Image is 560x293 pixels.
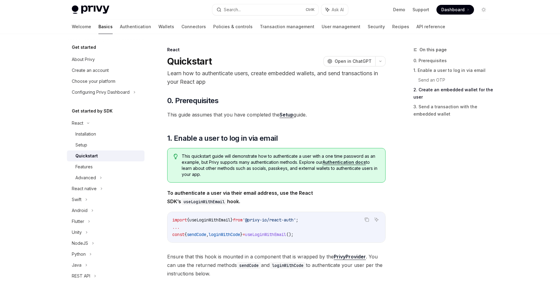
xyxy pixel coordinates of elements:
a: User management [322,19,360,34]
a: 1. Enable a user to log in via email [413,66,493,75]
a: Welcome [72,19,91,34]
span: On this page [419,46,447,53]
code: useLoginWithEmail [181,198,227,205]
span: This guide assumes that you have completed the guide. [167,110,386,119]
button: Ask AI [373,216,380,224]
div: Installation [75,130,96,138]
span: useLoginWithEmail [245,232,286,237]
button: Toggle dark mode [479,5,489,15]
div: NodeJS [72,240,88,247]
div: Features [75,163,93,170]
span: Ensure that this hook is mounted in a component that is wrapped by the . You can use the returned... [167,252,386,278]
a: Support [413,7,429,13]
a: Create an account [67,65,144,76]
a: Basics [98,19,113,34]
span: , [206,232,209,237]
div: Swift [72,196,81,203]
div: Quickstart [75,152,98,160]
span: { [187,217,189,223]
h1: Quickstart [167,56,212,67]
div: React native [72,185,97,192]
a: 2. Create an embedded wallet for the user [413,85,493,102]
button: Open in ChatGPT [323,56,375,66]
p: Learn how to authenticate users, create embedded wallets, and send transactions in your React app [167,69,386,86]
div: Configuring Privy Dashboard [72,89,130,96]
button: Ask AI [321,4,348,15]
a: Setup [67,140,144,150]
h5: Get started by SDK [72,107,113,115]
span: loginWithCode [209,232,240,237]
a: Transaction management [260,19,314,34]
span: (); [286,232,293,237]
div: React [72,120,83,127]
span: useLoginWithEmail [189,217,230,223]
span: } [230,217,233,223]
span: const [172,232,184,237]
span: { [184,232,187,237]
a: Dashboard [436,5,474,15]
svg: Tip [174,154,178,159]
a: Send an OTP [418,75,493,85]
div: Choose your platform [72,78,115,85]
strong: To authenticate a user via their email address, use the React SDK’s hook. [167,190,313,204]
span: 0. Prerequisites [167,96,218,106]
span: Ask AI [332,7,344,13]
div: Python [72,251,86,258]
a: 0. Prerequisites [413,56,493,66]
a: Authentication [120,19,151,34]
div: Setup [75,141,87,149]
div: Java [72,261,81,269]
a: Policies & controls [213,19,253,34]
span: Dashboard [441,7,465,13]
a: Installation [67,129,144,140]
span: from [233,217,243,223]
div: Create an account [72,67,109,74]
button: Copy the contents from the code block [363,216,371,224]
code: loginWithCode [270,262,306,269]
a: Wallets [158,19,174,34]
a: Security [368,19,385,34]
div: About Privy [72,56,95,63]
a: Demo [393,7,405,13]
span: Ctrl K [306,7,315,12]
div: Search... [224,6,241,13]
span: Open in ChatGPT [335,58,372,64]
div: Android [72,207,88,214]
div: Advanced [75,174,96,181]
span: ; [296,217,298,223]
span: = [243,232,245,237]
a: API reference [416,19,445,34]
a: 3. Send a transaction with the embedded wallet [413,102,493,119]
div: REST API [72,272,90,280]
div: Unity [72,229,82,236]
span: ... [172,224,180,230]
a: About Privy [67,54,144,65]
span: import [172,217,187,223]
code: sendCode [237,262,261,269]
h5: Get started [72,44,96,51]
a: PrivyProvider [334,254,366,260]
a: Features [67,161,144,172]
a: Choose your platform [67,76,144,87]
a: Authentication docs [323,160,366,165]
button: Search...CtrlK [212,4,318,15]
span: 1. Enable a user to log in via email [167,133,278,143]
span: This quickstart guide will demonstrate how to authenticate a user with a one time password as an ... [182,153,379,177]
span: } [240,232,243,237]
div: Flutter [72,218,84,225]
span: '@privy-io/react-auth' [243,217,296,223]
a: Quickstart [67,150,144,161]
a: Connectors [181,19,206,34]
span: sendCode [187,232,206,237]
img: light logo [72,5,109,14]
a: Recipes [392,19,409,34]
div: React [167,47,386,53]
a: Setup [280,112,293,118]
